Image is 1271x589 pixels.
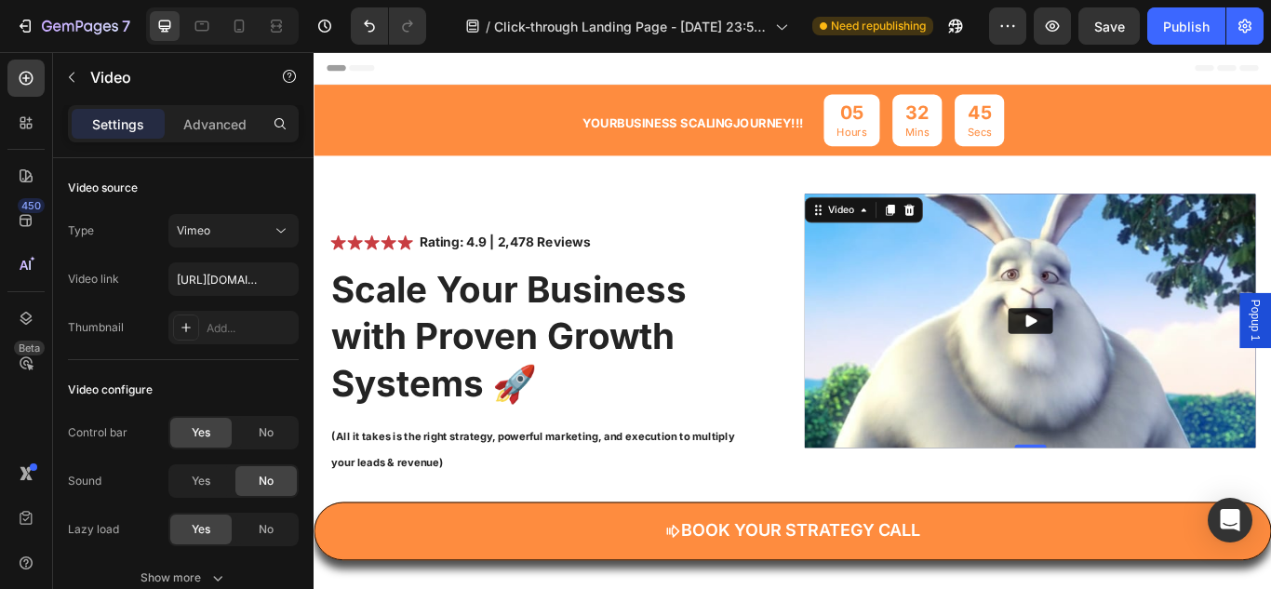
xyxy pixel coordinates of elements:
div: Add... [207,320,294,337]
p: Mins [689,86,717,101]
p: Settings [92,114,144,134]
div: Thumbnail [68,319,124,336]
span: Need republishing [831,18,926,34]
div: Show more [140,569,227,587]
span: Yes [192,521,210,538]
strong: bUSINESS SCALING [354,74,488,92]
div: Video source [68,180,138,196]
div: Video configure [68,382,153,398]
strong: (All it takes is the right strategy, powerful marketing, and execution to multiply your leads & r... [20,440,490,486]
span: No [259,473,274,489]
span: Save [1094,19,1125,34]
iframe: Design area [314,52,1271,589]
div: 32 [689,58,717,86]
span: your journey!!! [314,74,570,92]
button: Play [809,299,862,328]
span: No [259,424,274,441]
span: Vimeo [177,223,210,237]
p: Secs [762,86,790,101]
p: Video [90,66,248,88]
div: 05 [609,58,645,86]
strong: Scale Your Business with Proven Growth Systems 🚀 [20,251,434,411]
div: Lazy load [68,521,119,538]
div: Publish [1163,17,1210,36]
span: Click-through Landing Page - [DATE] 23:59:42 [494,17,768,36]
p: Advanced [183,114,247,134]
button: Publish [1147,7,1225,45]
div: Beta [14,341,45,355]
button: Vimeo [168,214,299,248]
button: 7 [7,7,139,45]
span: No [259,521,274,538]
img: Alt image [572,166,1098,462]
span: / [486,17,490,36]
div: Undo/Redo [351,7,426,45]
span: Yes [192,473,210,489]
div: Control bar [68,424,127,441]
span: Book Your Strategy Call [429,546,708,569]
div: Video [595,176,634,193]
div: 450 [18,198,45,213]
div: Video link [68,271,119,288]
strong: Rating: 4.9 | 2,478 Reviews [123,212,323,231]
p: 7 [122,15,130,37]
div: Open Intercom Messenger [1208,498,1252,542]
div: 45 [762,58,790,86]
div: Type [68,222,94,239]
span: Yes [192,424,210,441]
button: Save [1078,7,1140,45]
div: Sound [68,473,101,489]
input: Insert video url here [168,262,299,296]
span: Popup 1 [1089,288,1107,337]
p: Hours [609,86,645,101]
